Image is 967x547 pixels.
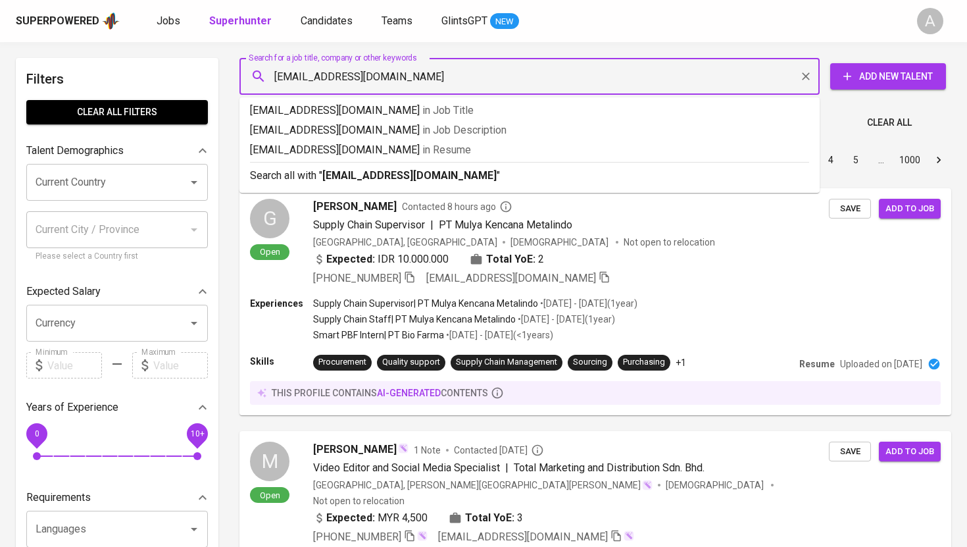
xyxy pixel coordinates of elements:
[928,149,949,170] button: Go to next page
[313,442,397,457] span: [PERSON_NAME]
[538,251,544,267] span: 2
[917,8,943,34] div: A
[313,272,401,284] span: [PHONE_NUMBER]
[239,188,951,415] a: GOpen[PERSON_NAME]Contacted 8 hours agoSupply Chain Supervisor|PT Mulya Kencana Metalindo[GEOGRAP...
[326,251,375,267] b: Expected:
[426,272,596,284] span: [EMAIL_ADDRESS][DOMAIN_NAME]
[718,149,951,170] nav: pagination navigation
[835,201,864,217] span: Save
[313,297,538,310] p: Supply Chain Supervisor | PT Mulya Kencana Metalindo
[799,357,835,371] p: Resume
[34,429,39,438] span: 0
[624,236,715,249] p: Not open to relocation
[514,461,705,474] span: Total Marketing and Distribution Sdn. Bhd.
[820,149,841,170] button: Go to page 4
[505,460,508,476] span: |
[313,479,653,492] div: [GEOGRAPHIC_DATA], [PERSON_NAME][GEOGRAPHIC_DATA][PERSON_NAME]
[867,115,912,131] span: Clear All
[441,13,519,30] a: GlintsGPT NEW
[439,219,572,231] span: PT Mulya Kencana Metalindo
[830,63,946,90] button: Add New Talent
[250,199,289,238] div: G
[313,199,397,215] span: [PERSON_NAME]
[454,444,544,457] span: Contacted [DATE]
[36,250,199,263] p: Please select a Country first
[313,328,444,342] p: Smart PBF Intern | PT Bio Farma
[414,444,441,457] span: 1 Note
[313,236,497,249] div: [GEOGRAPHIC_DATA], [GEOGRAPHIC_DATA]
[531,444,544,457] svg: By Malaysia recruiter
[835,444,864,459] span: Save
[250,168,809,184] p: Search all with " "
[456,356,557,369] div: Supply Chain Management
[879,199,941,219] button: Add to job
[829,442,871,462] button: Save
[16,14,99,29] div: Superpowered
[153,352,208,378] input: Value
[157,14,180,27] span: Jobs
[26,400,118,415] p: Years of Experience
[465,510,514,526] b: Total YoE:
[490,15,519,28] span: NEW
[377,388,441,398] span: AI-generated
[26,484,208,511] div: Requirements
[510,236,610,249] span: [DEMOGRAPHIC_DATA]
[26,278,208,305] div: Expected Salary
[313,510,428,526] div: MYR 4,500
[441,14,487,27] span: GlintsGPT
[538,297,637,310] p: • [DATE] - [DATE] ( 1 year )
[840,357,922,371] p: Uploaded on [DATE]
[322,169,497,182] b: [EMAIL_ADDRESS][DOMAIN_NAME]
[26,284,101,300] p: Expected Salary
[102,11,120,31] img: app logo
[26,490,91,506] p: Requirements
[676,356,686,369] p: +1
[209,14,272,27] b: Superhunter
[185,314,203,332] button: Open
[499,200,512,213] svg: By Batam recruiter
[885,444,934,459] span: Add to job
[382,356,440,369] div: Quality support
[402,200,512,213] span: Contacted 8 hours ago
[326,510,375,526] b: Expected:
[185,173,203,192] button: Open
[829,199,871,219] button: Save
[516,313,615,326] p: • [DATE] - [DATE] ( 1 year )
[642,480,653,490] img: magic_wand.svg
[190,429,204,438] span: 10+
[313,313,516,326] p: Supply Chain Staff | PT Mulya Kencana Metalindo
[185,520,203,538] button: Open
[26,138,208,164] div: Talent Demographics
[438,531,608,543] span: [EMAIL_ADDRESS][DOMAIN_NAME]
[398,443,409,454] img: magic_wand.svg
[624,531,634,541] img: magic_wand.svg
[250,103,809,118] p: [EMAIL_ADDRESS][DOMAIN_NAME]
[272,386,488,400] p: this profile contains contents
[382,13,415,30] a: Teams
[382,14,412,27] span: Teams
[301,13,355,30] a: Candidates
[422,124,507,136] span: in Job Description
[623,356,665,369] div: Purchasing
[313,494,405,508] p: Not open to relocation
[862,111,917,135] button: Clear All
[444,328,553,342] p: • [DATE] - [DATE] ( <1 years )
[885,201,934,217] span: Add to job
[573,356,607,369] div: Sourcing
[26,68,208,90] h6: Filters
[486,251,535,267] b: Total YoE:
[255,246,285,257] span: Open
[157,13,183,30] a: Jobs
[26,143,124,159] p: Talent Demographics
[517,510,523,526] span: 3
[250,142,809,158] p: [EMAIL_ADDRESS][DOMAIN_NAME]
[301,14,353,27] span: Candidates
[313,531,401,543] span: [PHONE_NUMBER]
[250,297,313,310] p: Experiences
[797,67,815,86] button: Clear
[255,490,285,501] span: Open
[845,149,866,170] button: Go to page 5
[870,153,891,167] div: …
[250,122,809,138] p: [EMAIL_ADDRESS][DOMAIN_NAME]
[16,11,120,31] a: Superpoweredapp logo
